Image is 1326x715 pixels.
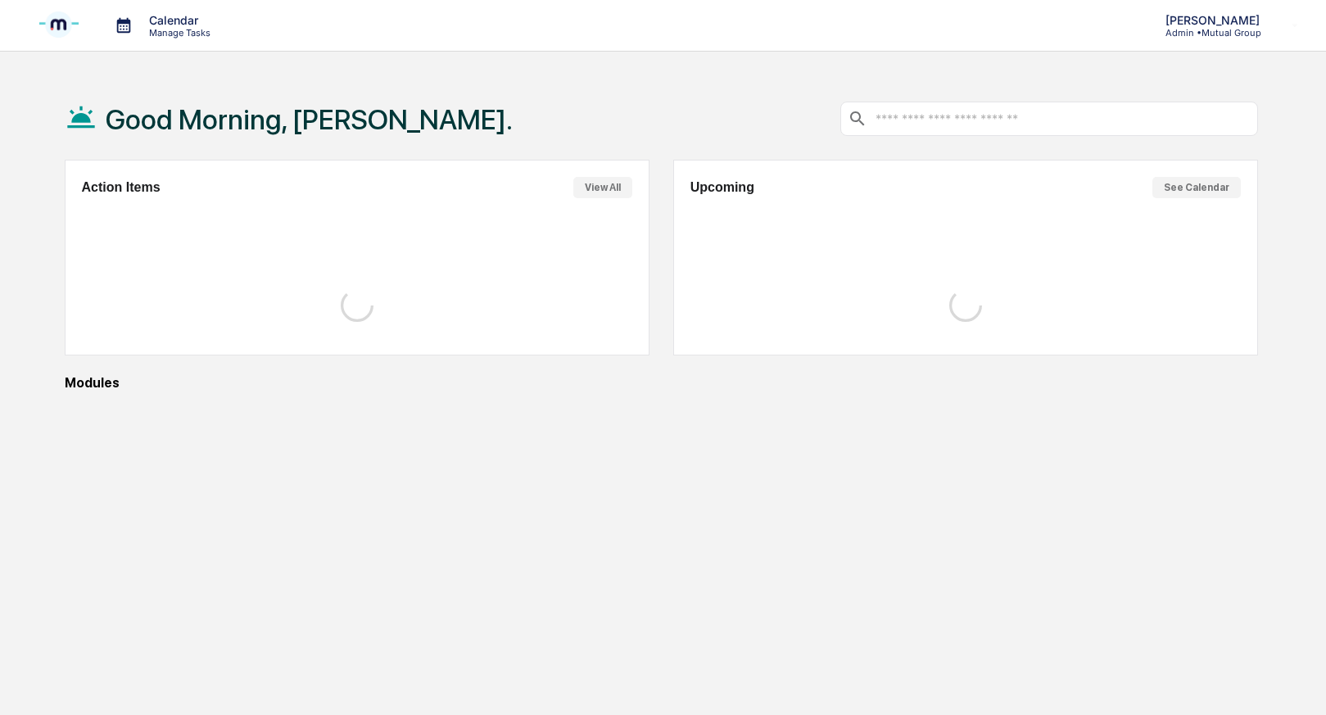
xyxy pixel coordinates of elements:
p: [PERSON_NAME] [1152,13,1268,27]
h2: Upcoming [690,180,754,195]
button: See Calendar [1152,177,1241,198]
p: Calendar [136,13,219,27]
h2: Action Items [82,180,161,195]
button: View All [573,177,632,198]
h1: Good Morning, [PERSON_NAME]. [106,103,513,136]
p: Manage Tasks [136,27,219,38]
div: Modules [65,375,1258,391]
img: logo [39,3,79,48]
p: Admin • Mutual Group [1152,27,1268,38]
